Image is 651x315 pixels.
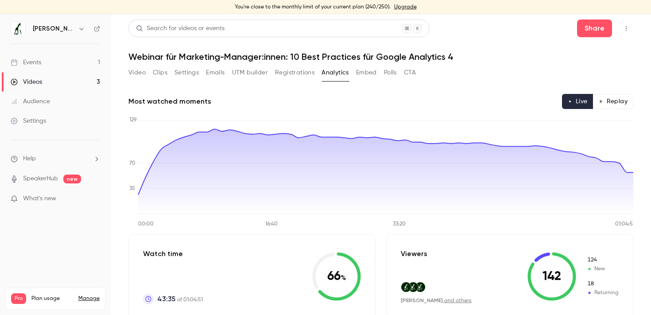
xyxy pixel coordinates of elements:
button: Share [577,19,612,37]
tspan: 33:20 [393,222,406,227]
button: Registrations [275,66,314,80]
div: Events [11,58,41,67]
a: SpeakerHub [23,174,58,183]
tspan: 70 [129,161,136,166]
span: New [587,256,619,264]
span: 43:35 [157,294,175,304]
span: Pro [11,293,26,304]
div: Settings [11,117,46,125]
span: [PERSON_NAME] [401,297,443,303]
a: Manage [78,295,100,302]
h2: Most watched moments [128,96,211,107]
div: , [401,297,472,304]
img: jvmimpact.ch [408,282,418,292]
h6: [PERSON_NAME] von [PERSON_NAME] IMPACT [33,24,74,33]
li: help-dropdown-opener [11,154,100,163]
button: Video [128,66,146,80]
button: Live [562,94,593,109]
div: Search for videos or events [136,24,225,33]
tspan: 35 [129,186,135,191]
button: Analytics [322,66,349,80]
button: CTA [404,66,416,80]
button: UTM builder [232,66,268,80]
span: What's new [23,194,56,203]
button: Embed [356,66,377,80]
span: Returning [587,280,619,288]
div: Videos [11,78,42,86]
tspan: 00:00 [138,222,154,227]
button: Replay [593,94,633,109]
span: Plan usage [31,295,73,302]
div: Audience [11,97,50,106]
button: Polls [384,66,397,80]
span: New [587,265,619,273]
p: of 01:04:51 [157,294,203,304]
a: Upgrade [394,4,417,11]
a: and others [444,298,472,303]
img: jvmimpact.ch [415,282,425,292]
p: Viewers [401,249,427,259]
span: new [63,175,81,183]
tspan: 16:40 [265,222,278,227]
span: Returning [587,289,619,297]
tspan: 129 [129,117,137,123]
button: Emails [206,66,225,80]
img: Jung von Matt IMPACT [11,22,25,36]
span: Help [23,154,36,163]
img: jvmimpact.ch [401,282,411,292]
button: Clips [153,66,167,80]
button: Top Bar Actions [619,21,633,35]
button: Settings [174,66,199,80]
tspan: 01:04:51 [615,222,635,227]
p: Watch time [143,249,203,259]
h1: Webinar für Marketing-Manager:innen: 10 Best Practices für Google Analytics 4 [128,51,633,62]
